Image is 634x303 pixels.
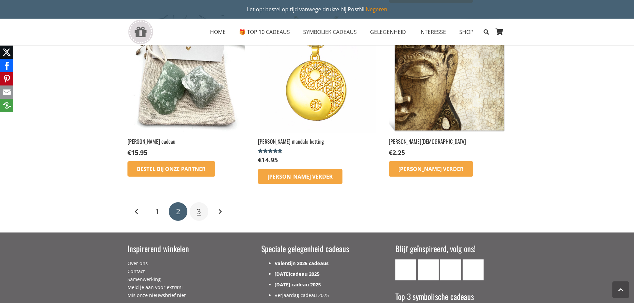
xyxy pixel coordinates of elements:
a: 🎁 TOP 10 CADEAUS🎁 TOP 10 CADEAUS Menu [232,24,297,40]
a: Mis onze nieuwsbrief niet [127,292,186,298]
a: Negeren [366,6,387,13]
span: 🎁 TOP 10 CADEAUS [239,28,290,36]
a: GELEGENHEIDGELEGENHEID Menu [363,24,413,40]
a: Lees meer over “Wenskaart Boeddha” [389,161,473,177]
span: SYMBOLIEK CADEAUS [303,28,357,36]
a: Winkelwagen [492,19,507,45]
a: [PERSON_NAME] cadeau €15.95 [127,15,245,157]
h3: Inspirerend winkelen [127,243,239,254]
span: € [258,155,262,164]
h2: [PERSON_NAME][DEMOGRAPHIC_DATA] [389,138,507,145]
a: Verjaardag cadeau 2025 [275,292,329,298]
h3: Speciale gelegenheid cadeaus [261,243,373,254]
a: Vorige [127,202,146,221]
img: Prachtige Yin Yang mandala ketting voor Harmonie, Balans en Evenwicht | inspirerendwinkelen.nl [258,15,376,133]
a: Over ons [127,260,148,266]
a: [DATE] cadeau 2025 [275,281,321,288]
a: SYMBOLIEK CADEAUSSYMBOLIEK CADEAUS Menu [297,24,363,40]
span: 3 [197,206,201,217]
a: Terug naar top [612,281,629,298]
a: [PERSON_NAME] mandala kettingGewaardeerd 5.00 uit 5 €14.95 [258,15,376,164]
a: SHOPSHOP Menu [453,24,480,40]
h2: [PERSON_NAME] cadeau [127,138,245,145]
span: Gewaardeerd uit 5 [258,148,284,154]
a: Pagina 1 [148,202,167,221]
span: SHOP [459,28,474,36]
span: € [127,148,131,157]
img: met quotes en wijsheden Boeddha [389,15,507,133]
div: Gewaardeerd 5.00 uit 5 [258,148,284,154]
a: Samenwerking [127,276,161,282]
h3: Blijf geïnspireerd, volg ons! [395,243,507,254]
a: Zoeken [480,24,492,40]
a: Lees meer over “Yin Yang mandala ketting” [258,169,342,184]
span: € [389,148,392,157]
a: Valentijn 2025 cadeaus [275,260,328,266]
span: 1 [155,206,159,217]
a: [DATE] [275,271,290,277]
img: zakje geluk cadeau geven met deze Aventurijn kracht edelsteen spiritueel kado - bestel via inspir... [127,15,245,133]
a: INTERESSEINTERESSE Menu [413,24,453,40]
a: Pagina 3 [190,202,208,221]
span: HOME [210,28,226,36]
a: Bestel bij onze Partner [127,161,216,177]
nav: Berichten paginering [127,201,507,222]
a: HOMEHOME Menu [203,24,232,40]
a: Facebook [418,259,439,280]
a: E-mail [395,259,416,280]
bdi: 2.25 [389,148,405,157]
a: Contact [127,268,145,274]
span: Pagina 2 [169,202,187,221]
a: Meld je aan voor extra’s! [127,284,183,290]
a: [PERSON_NAME][DEMOGRAPHIC_DATA] €2.25 [389,15,507,157]
a: cadeau 2025 [290,271,319,277]
span: 2 [176,206,180,217]
bdi: 15.95 [127,148,147,157]
a: Instagram [440,259,461,280]
h2: [PERSON_NAME] mandala ketting [258,138,376,145]
span: GELEGENHEID [370,28,406,36]
a: gift-box-icon-grey-inspirerendwinkelen [127,20,154,45]
span: INTERESSE [419,28,446,36]
h3: Top 3 symbolische cadeaus [395,291,507,302]
a: Pinterest [463,259,484,280]
a: Volgende [210,202,229,221]
bdi: 14.95 [258,155,278,164]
